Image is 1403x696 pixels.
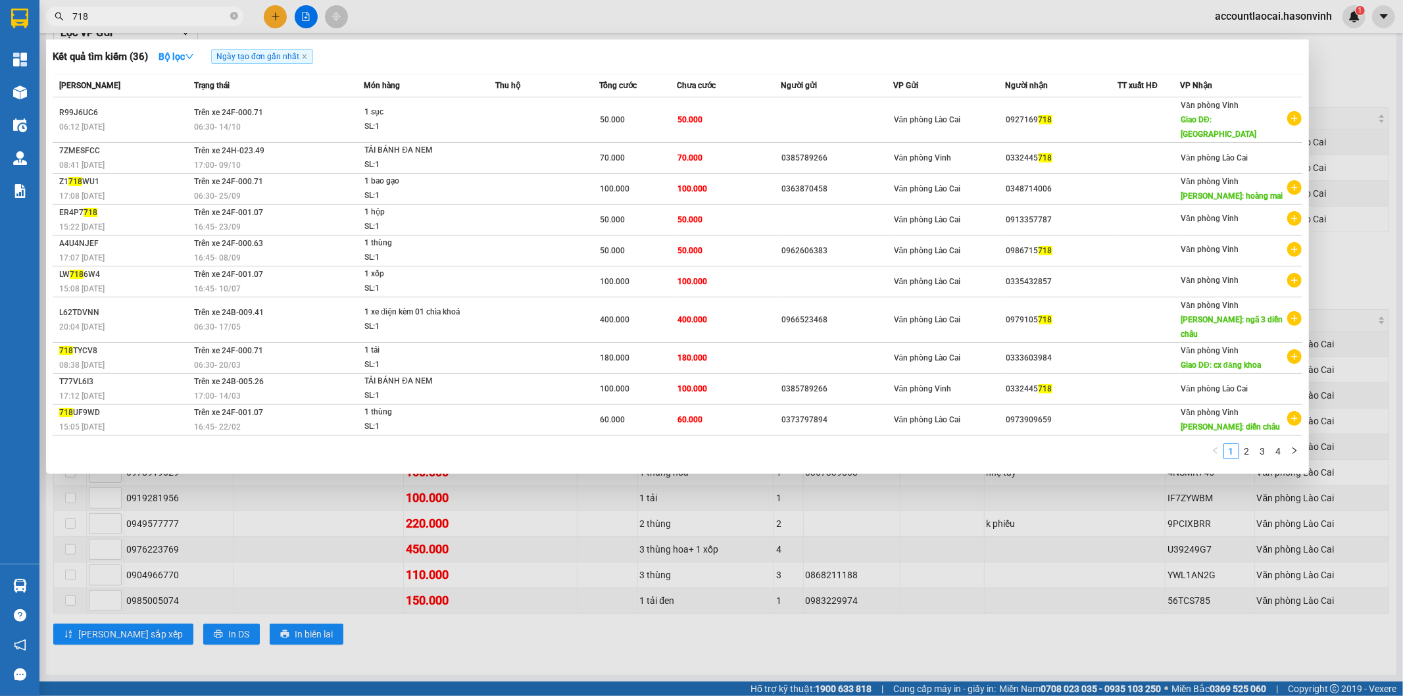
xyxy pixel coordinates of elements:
[14,609,26,622] span: question-circle
[1291,447,1298,455] span: right
[364,189,463,203] div: SL: 1
[677,184,707,193] span: 100.000
[677,353,707,362] span: 180.000
[1181,191,1283,201] span: [PERSON_NAME]: hoàng mai
[1118,81,1158,90] span: TT xuất HĐ
[230,11,238,23] span: close-circle
[1271,444,1286,459] a: 4
[600,115,625,124] span: 50.000
[677,384,707,393] span: 100.000
[600,246,625,255] span: 50.000
[194,161,241,170] span: 17:00 - 09/10
[59,406,190,420] div: UF9WD
[1181,315,1283,339] span: [PERSON_NAME]: ngã 3 diễn châu
[68,177,82,186] span: 718
[364,305,463,320] div: 1 xe điện kèm 01 chìa khoá
[1239,443,1255,459] li: 2
[600,384,629,393] span: 100.000
[1181,422,1280,432] span: [PERSON_NAME]: diễn châu
[677,277,707,286] span: 100.000
[84,208,97,217] span: 718
[781,81,817,90] span: Người gửi
[677,246,702,255] span: 50.000
[59,161,105,170] span: 08:41 [DATE]
[364,267,463,282] div: 1 xốp
[600,315,629,324] span: 400.000
[1181,245,1239,254] span: Văn phòng Vinh
[194,191,241,201] span: 06:30 - 25/09
[13,118,27,132] img: warehouse-icon
[1039,115,1052,124] span: 718
[194,391,241,401] span: 17:00 - 14/03
[1006,275,1118,289] div: 0335432857
[1208,443,1223,459] li: Previous Page
[364,282,463,296] div: SL: 1
[364,236,463,251] div: 1 thùng
[1006,213,1118,227] div: 0913357787
[194,377,264,386] span: Trên xe 24B-005.26
[53,50,148,64] h3: Kết quả tìm kiếm ( 36 )
[55,12,64,21] span: search
[1006,413,1118,427] div: 0973909659
[194,253,241,262] span: 16:45 - 08/09
[1287,443,1302,459] li: Next Page
[894,315,961,324] span: Văn phòng Lào Cai
[59,106,190,120] div: R99J6UC6
[364,374,463,389] div: TẢI BÁNH ĐA NEM
[194,346,263,355] span: Trên xe 24F-000.71
[781,151,893,165] div: 0385789266
[59,391,105,401] span: 17:12 [DATE]
[185,52,194,61] span: down
[364,389,463,403] div: SL: 1
[59,422,105,432] span: 15:05 [DATE]
[1181,360,1261,370] span: Giao DĐ: cx đăng khoa
[1212,447,1219,455] span: left
[59,284,105,293] span: 15:08 [DATE]
[1181,177,1239,186] span: Văn phòng Vinh
[600,215,625,224] span: 50.000
[194,146,264,155] span: Trên xe 24H-023.49
[1287,443,1302,459] button: right
[13,53,27,66] img: dashboard-icon
[364,143,463,158] div: TẢI BÁNH ĐA NEM
[194,360,241,370] span: 06:30 - 20/03
[364,158,463,172] div: SL: 1
[1181,384,1248,393] span: Văn phòng Lào Cai
[364,81,400,90] span: Món hàng
[59,360,105,370] span: 08:38 [DATE]
[1181,153,1248,162] span: Văn phòng Lào Cai
[677,415,702,424] span: 60.000
[59,175,190,189] div: Z1 WU1
[14,639,26,651] span: notification
[59,268,190,282] div: LW 6W4
[677,115,702,124] span: 50.000
[159,51,194,62] strong: Bộ lọc
[194,222,241,232] span: 16:45 - 23/09
[599,81,637,90] span: Tổng cước
[894,115,961,124] span: Văn phòng Lào Cai
[893,81,918,90] span: VP Gửi
[781,244,893,258] div: 0962606383
[59,191,105,201] span: 17:08 [DATE]
[364,251,463,265] div: SL: 1
[59,322,105,332] span: 20:04 [DATE]
[11,9,28,28] img: logo-vxr
[894,353,961,362] span: Văn phòng Lào Cai
[1208,443,1223,459] button: left
[364,220,463,234] div: SL: 1
[364,405,463,420] div: 1 thùng
[59,206,190,220] div: ER4P7
[894,415,961,424] span: Văn phòng Lào Cai
[781,413,893,427] div: 0373797894
[301,53,308,60] span: close
[1181,276,1239,285] span: Văn phòng Vinh
[600,184,629,193] span: 100.000
[1006,113,1118,127] div: 0927169
[781,182,893,196] div: 0363870458
[194,177,263,186] span: Trên xe 24F-000.71
[677,315,707,324] span: 400.000
[59,344,190,358] div: TYCV8
[59,346,73,355] span: 718
[70,270,84,279] span: 718
[59,375,190,389] div: T77VL6I3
